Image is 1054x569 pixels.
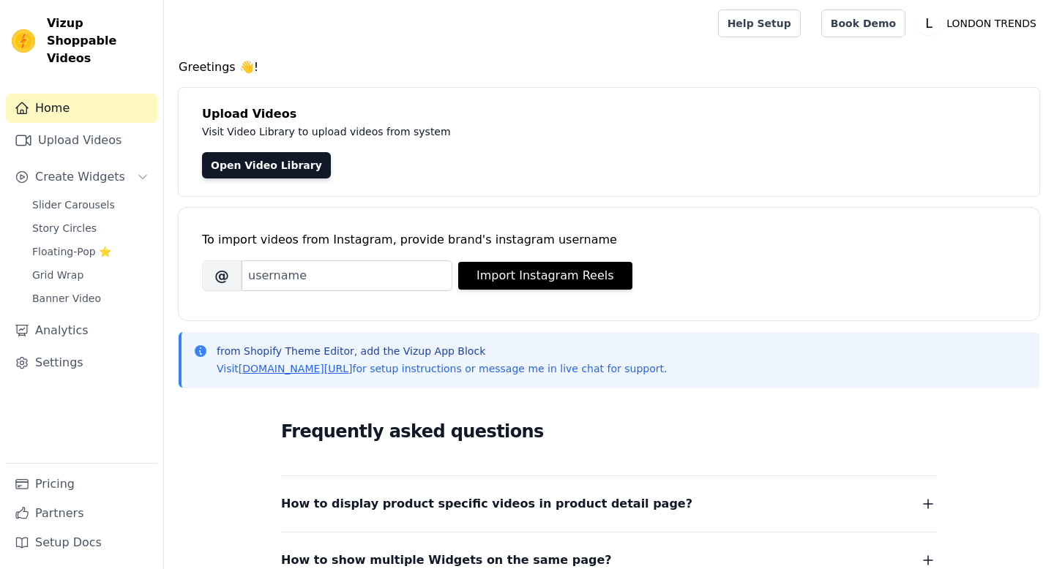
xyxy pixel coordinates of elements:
span: @ [202,260,242,291]
a: Story Circles [23,218,157,238]
span: Vizup Shoppable Videos [47,15,152,67]
img: Vizup [12,29,35,53]
button: How to display product specific videos in product detail page? [281,494,937,514]
a: Slider Carousels [23,195,157,215]
h4: Upload Videos [202,105,1016,123]
a: Home [6,94,157,123]
h2: Frequently asked questions [281,417,937,446]
span: Banner Video [32,291,101,306]
a: Open Video Library [202,152,331,178]
h4: Greetings 👋! [179,59,1039,76]
span: Create Widgets [35,168,125,186]
a: Help Setup [718,10,801,37]
p: LONDON TRENDS [941,10,1042,37]
p: Visit Video Library to upload videos from system [202,123,858,140]
span: Slider Carousels [32,197,115,212]
a: Book Demo [821,10,905,37]
a: Partners [6,499,157,528]
span: Grid Wrap [32,268,83,282]
a: Pricing [6,470,157,499]
div: To import videos from Instagram, provide brand's instagram username [202,231,1016,249]
p: from Shopify Theme Editor, add the Vizup App Block [217,344,667,358]
text: L [925,16,932,31]
span: Story Circles [32,221,97,235]
span: How to display product specific videos in product detail page? [281,494,692,514]
a: Grid Wrap [23,265,157,285]
a: Banner Video [23,288,157,309]
a: Settings [6,348,157,377]
a: Floating-Pop ⭐ [23,241,157,262]
button: Import Instagram Reels [458,262,632,290]
span: Floating-Pop ⭐ [32,244,111,259]
a: [DOMAIN_NAME][URL] [239,363,353,374]
a: Setup Docs [6,528,157,557]
a: Analytics [6,316,157,345]
input: username [242,260,452,291]
button: Create Widgets [6,162,157,192]
p: Visit for setup instructions or message me in live chat for support. [217,361,667,376]
a: Upload Videos [6,126,157,155]
button: L LONDON TRENDS [917,10,1042,37]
